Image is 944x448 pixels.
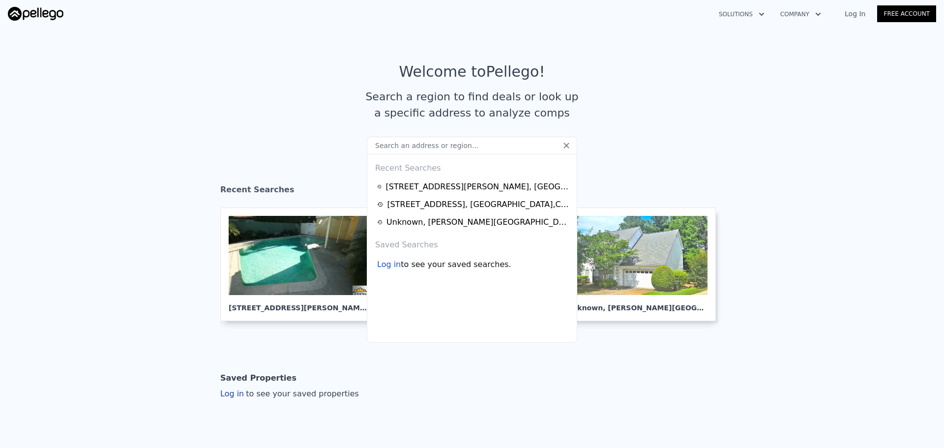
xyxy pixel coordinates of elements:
span: to see your saved searches. [401,259,511,270]
div: Recent Searches [220,176,724,208]
div: Unknown , [PERSON_NAME][GEOGRAPHIC_DATA] [567,295,708,313]
div: Welcome to Pellego ! [399,63,545,81]
div: [STREET_ADDRESS][PERSON_NAME] , [GEOGRAPHIC_DATA] , CA 91436 [385,181,570,193]
a: Free Account [877,5,936,22]
a: Log In [833,9,877,19]
button: Company [772,5,829,23]
div: Saved Properties [220,368,296,388]
a: [STREET_ADDRESS][PERSON_NAME], [GEOGRAPHIC_DATA],CA 91436 [377,181,570,193]
div: [STREET_ADDRESS] , [GEOGRAPHIC_DATA] , CA 90003 [387,199,570,210]
a: Unknown, [PERSON_NAME][GEOGRAPHIC_DATA],GA 30022 [377,216,570,228]
button: Solutions [711,5,772,23]
img: Pellego [8,7,63,21]
a: [STREET_ADDRESS], [GEOGRAPHIC_DATA],CA 90003 [377,199,570,210]
div: Log in [220,388,359,400]
a: Unknown, [PERSON_NAME][GEOGRAPHIC_DATA] [559,208,724,321]
div: Log in [377,259,401,270]
input: Search an address or region... [367,137,577,154]
div: Saved Searches [371,231,573,255]
div: Unknown , [PERSON_NAME][GEOGRAPHIC_DATA] , GA 30022 [386,216,570,228]
span: to see your saved properties [244,389,359,398]
a: [STREET_ADDRESS][PERSON_NAME], [GEOGRAPHIC_DATA] [220,208,385,321]
div: Recent Searches [371,154,573,178]
div: [STREET_ADDRESS][PERSON_NAME] , [GEOGRAPHIC_DATA] [229,295,369,313]
div: Search a region to find deals or look up a specific address to analyze comps [362,89,582,121]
